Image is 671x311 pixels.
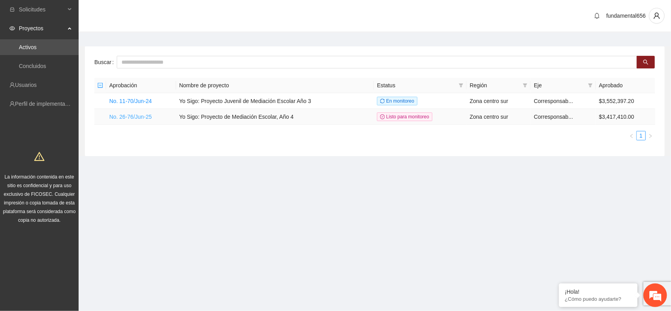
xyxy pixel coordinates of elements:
td: Yo Sigo: Proyecto Juvenil de Mediación Escolar Año 3 [176,93,374,109]
a: 1 [637,131,645,140]
span: fundamental656 [607,13,646,19]
th: Aprobado [596,78,655,93]
td: Yo Sigo: Proyecto de Mediación Escolar, Año 4 [176,109,374,125]
span: Corresponsab... [534,114,573,120]
span: minus-square [97,83,103,88]
span: inbox [9,7,15,12]
span: filter [523,83,528,88]
span: warning [34,151,44,162]
li: Previous Page [627,131,636,140]
span: En monitoreo [377,97,417,105]
li: Next Page [646,131,655,140]
span: filter [521,79,529,91]
td: $3,417,410.00 [596,109,655,125]
a: Perfil de implementadora [15,101,76,107]
label: Buscar [94,56,117,68]
span: right [648,134,653,138]
span: user [649,12,664,19]
span: filter [457,79,465,91]
a: No. 26-76/Jun-25 [109,114,152,120]
span: filter [586,79,594,91]
th: Nombre de proyecto [176,78,374,93]
span: search [643,59,649,66]
span: Estatus [377,81,456,90]
td: Zona centro sur [467,93,531,109]
a: Concluidos [19,63,46,69]
span: check-circle [380,114,385,119]
span: Eje [534,81,585,90]
span: left [629,134,634,138]
span: La información contenida en este sitio es confidencial y para uso exclusivo de FICOSEC. Cualquier... [3,174,76,223]
a: Activos [19,44,37,50]
span: filter [459,83,463,88]
button: user [649,8,665,24]
span: Listo para monitoreo [377,112,432,121]
p: ¿Cómo puedo ayudarte? [565,296,632,302]
span: Solicitudes [19,2,65,17]
button: bell [591,9,603,22]
td: Zona centro sur [467,109,531,125]
span: eye [9,26,15,31]
div: ¡Hola! [565,289,632,295]
button: search [637,56,655,68]
th: Aprobación [106,78,176,93]
span: bell [591,13,603,19]
button: right [646,131,655,140]
span: Región [470,81,520,90]
span: sync [380,99,385,103]
a: Usuarios [15,82,37,88]
span: Proyectos [19,20,65,36]
button: left [627,131,636,140]
td: $3,552,397.20 [596,93,655,109]
a: No. 11-70/Jun-24 [109,98,152,104]
span: Corresponsab... [534,98,573,104]
span: filter [588,83,593,88]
